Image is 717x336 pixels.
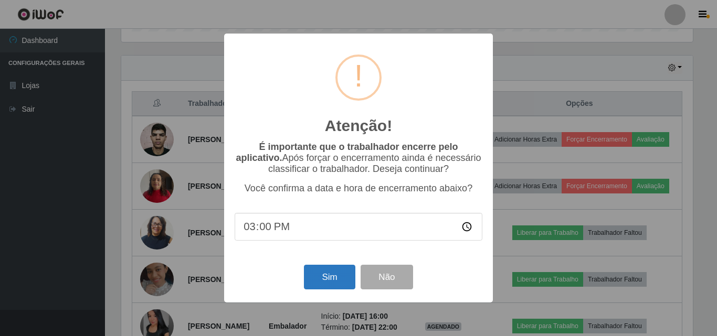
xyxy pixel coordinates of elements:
b: É importante que o trabalhador encerre pelo aplicativo. [236,142,458,163]
p: Você confirma a data e hora de encerramento abaixo? [235,183,482,194]
button: Sim [304,265,355,289]
p: Após forçar o encerramento ainda é necessário classificar o trabalhador. Deseja continuar? [235,142,482,175]
h2: Atenção! [325,116,392,135]
button: Não [361,265,413,289]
